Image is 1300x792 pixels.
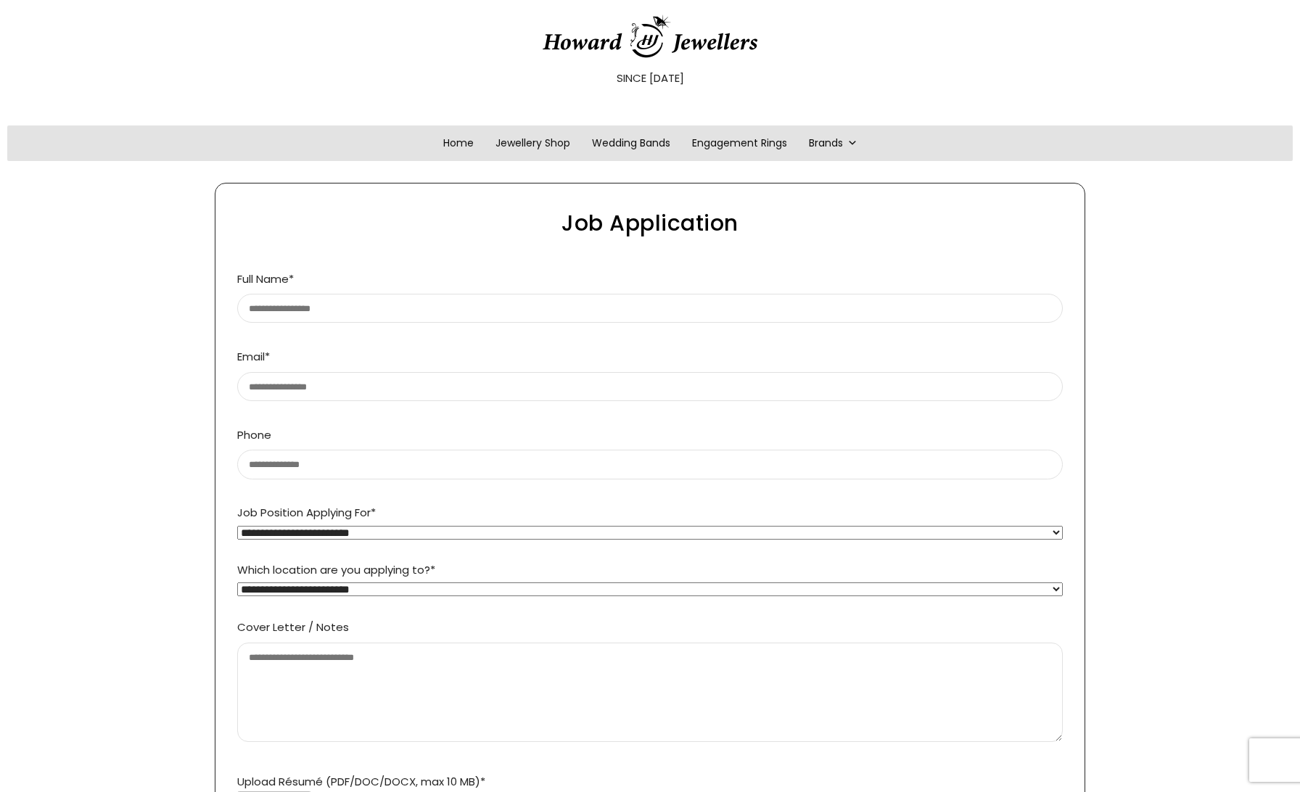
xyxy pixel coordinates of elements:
textarea: Cover Letter / Notes [237,643,1063,743]
a: Jewellery Shop [485,125,581,161]
label: Email* [237,349,1063,393]
input: Phone [237,450,1063,479]
select: Job Position Applying For* [237,526,1063,540]
label: Job Position Applying For* [237,505,1063,539]
label: Cover Letter / Notes [237,619,1063,751]
a: Engagement Rings [681,125,798,161]
label: Which location are you applying to?* [237,562,1063,596]
a: Home [432,125,485,161]
img: HowardJewellersLogo-04 [541,15,759,59]
p: SINCE [DATE] [7,69,1293,88]
input: Email* [237,372,1063,401]
select: Which location are you applying to?* [237,582,1063,596]
label: Full Name* [237,271,1063,315]
h2: Job Application [223,213,1077,234]
a: Brands [798,125,868,161]
a: Wedding Bands [581,125,681,161]
input: Full Name* [237,294,1063,323]
label: Phone [237,427,1063,471]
